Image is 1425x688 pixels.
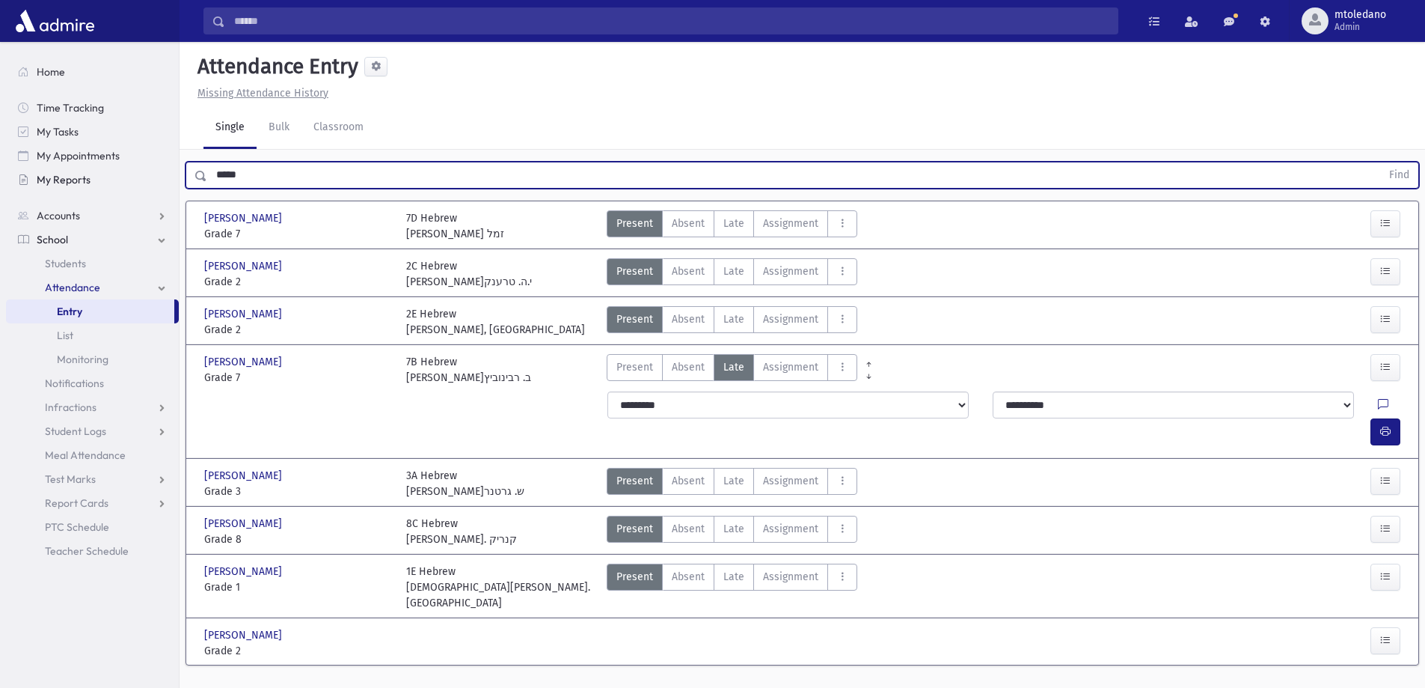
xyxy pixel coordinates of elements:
span: [PERSON_NAME] [204,354,285,370]
a: Report Cards [6,491,179,515]
span: My Reports [37,173,91,186]
a: School [6,228,179,252]
a: Home [6,60,179,84]
span: Home [37,65,65,79]
span: Grade 2 [204,643,391,659]
span: [PERSON_NAME] [204,468,285,484]
span: [PERSON_NAME] [204,564,285,579]
span: Assignment [763,521,818,537]
span: Notifications [45,377,104,390]
a: Single [203,107,257,149]
span: Student Logs [45,424,106,438]
span: Present [616,216,653,231]
span: Absent [672,569,705,585]
a: Time Tracking [6,96,179,120]
div: 2E Hebrew [PERSON_NAME], [GEOGRAPHIC_DATA] [406,306,585,338]
h5: Attendance Entry [191,54,358,79]
span: My Appointments [37,149,120,162]
span: List [57,329,73,342]
span: Assignment [763,473,818,489]
div: AttTypes [607,516,857,547]
span: Absent [672,311,705,327]
span: Late [723,569,744,585]
img: AdmirePro [12,6,98,36]
span: Grade 2 [204,274,391,290]
span: Present [616,569,653,585]
a: Attendance [6,275,179,299]
span: Accounts [37,209,80,222]
a: Missing Attendance History [191,87,328,100]
a: My Tasks [6,120,179,144]
span: Report Cards [45,496,108,510]
span: Grade 2 [204,322,391,338]
a: Meal Attendance [6,443,179,467]
span: Late [723,473,744,489]
span: [PERSON_NAME] [204,627,285,643]
span: Absent [672,359,705,375]
span: Assignment [763,216,818,231]
span: [PERSON_NAME] [204,516,285,532]
a: Classroom [301,107,376,149]
div: AttTypes [607,306,857,338]
span: PTC Schedule [45,520,109,534]
span: Present [616,473,653,489]
span: Late [723,264,744,279]
span: Grade 1 [204,579,391,595]
span: Admin [1334,21,1386,33]
span: Present [616,264,653,279]
span: Grade 3 [204,484,391,499]
span: Attendance [45,281,100,294]
div: AttTypes [607,354,857,386]
span: [PERSON_NAME] [204,210,285,226]
span: Students [45,257,86,270]
span: Entry [57,305,82,318]
div: AttTypes [607,468,857,499]
div: 3A Hebrew [PERSON_NAME]ש. גרטנר [406,468,524,499]
div: 8C Hebrew [PERSON_NAME]. קנריק [406,516,517,547]
span: Grade 7 [204,370,391,386]
span: Assignment [763,359,818,375]
span: [PERSON_NAME] [204,258,285,274]
div: 7B Hebrew [PERSON_NAME]ב. רבינוביץ [406,354,531,386]
a: Entry [6,299,174,323]
div: AttTypes [607,258,857,290]
div: AttTypes [607,564,857,611]
input: Search [225,7,1118,34]
div: 2C Hebrew [PERSON_NAME]י.ה. טרענק [406,258,532,290]
span: Grade 8 [204,532,391,547]
span: Absent [672,473,705,489]
a: Monitoring [6,347,179,371]
span: Infractions [45,401,96,414]
span: Grade 7 [204,226,391,242]
a: PTC Schedule [6,515,179,539]
span: Time Tracking [37,101,104,115]
a: Infractions [6,395,179,419]
span: Meal Attendance [45,448,126,462]
span: Present [616,311,653,327]
span: Assignment [763,569,818,585]
u: Missing Attendance History [197,87,328,100]
span: Assignment [763,311,818,327]
a: Test Marks [6,467,179,491]
a: Student Logs [6,419,179,443]
span: Late [723,521,744,537]
a: Students [6,252,179,275]
div: 1E Hebrew [DEMOGRAPHIC_DATA][PERSON_NAME]. [GEOGRAPHIC_DATA] [406,564,593,611]
a: List [6,323,179,347]
span: Absent [672,521,705,537]
span: Assignment [763,264,818,279]
a: My Reports [6,168,179,192]
span: Late [723,359,744,375]
span: Present [616,521,653,537]
a: Bulk [257,107,301,149]
span: Test Marks [45,472,96,486]
span: Absent [672,216,705,231]
span: Teacher Schedule [45,544,129,558]
span: [PERSON_NAME] [204,306,285,322]
button: Find [1380,162,1418,188]
span: Present [616,359,653,375]
span: My Tasks [37,125,79,138]
span: Late [723,216,744,231]
span: Late [723,311,744,327]
a: Accounts [6,204,179,228]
